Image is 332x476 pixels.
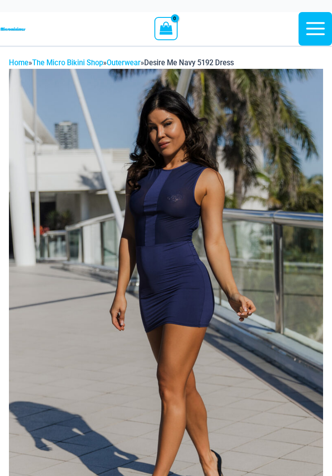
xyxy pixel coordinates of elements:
a: Outerwear [107,59,141,67]
a: The Micro Bikini Shop [32,59,103,67]
span: » » » [9,59,234,67]
a: View Shopping Cart, empty [154,17,177,40]
a: Home [9,59,29,67]
span: Desire Me Navy 5192 Dress [144,59,234,67]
